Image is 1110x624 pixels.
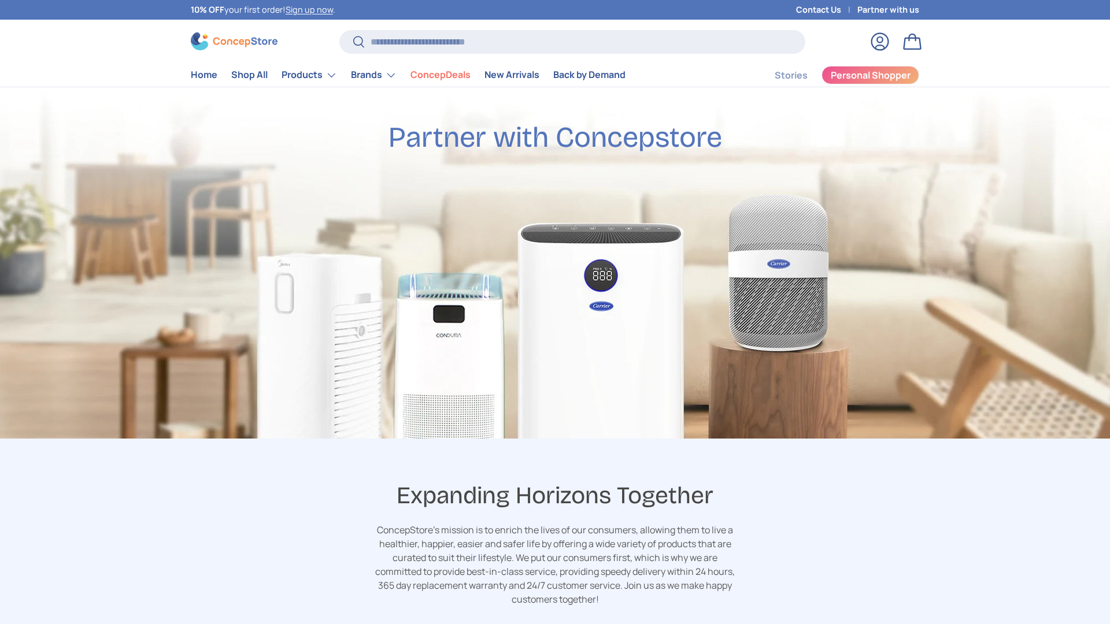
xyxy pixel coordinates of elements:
[191,4,224,15] strong: 10% OFF
[388,120,722,155] h2: Partner with Concepstore
[747,64,919,87] nav: Secondary
[857,3,919,16] a: Partner with us
[282,64,337,87] a: Products
[775,64,808,87] a: Stories
[397,480,713,511] span: Expanding Horizons Together
[373,523,737,606] p: ConcepStore’s mission is to enrich the lives of our consumers, allowing them to live a healthier,...
[191,64,217,86] a: Home
[351,64,397,87] a: Brands
[831,70,911,80] span: Personal Shopper
[410,64,471,86] a: ConcepDeals
[286,4,333,15] a: Sign up now
[553,64,626,86] a: Back by Demand
[796,3,857,16] a: Contact Us
[191,3,335,16] p: your first order! .
[275,64,344,87] summary: Products
[344,64,404,87] summary: Brands
[484,64,539,86] a: New Arrivals
[822,66,919,84] a: Personal Shopper
[231,64,268,86] a: Shop All
[191,32,277,50] img: ConcepStore
[191,64,626,87] nav: Primary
